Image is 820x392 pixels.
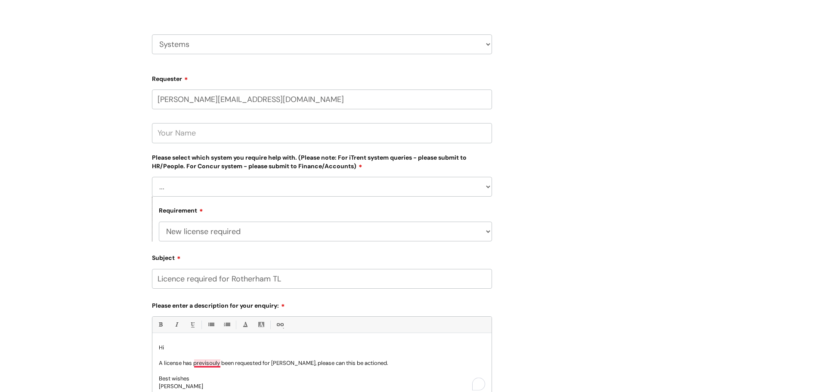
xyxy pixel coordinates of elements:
input: Your Name [152,123,492,143]
a: 1. Ordered List (Ctrl-Shift-8) [221,319,232,330]
input: Email [152,90,492,109]
a: Underline(Ctrl-U) [187,319,198,330]
label: Requirement [159,206,203,214]
p: Hi [159,344,485,352]
a: Bold (Ctrl-B) [155,319,166,330]
label: Requester [152,72,492,83]
p: [PERSON_NAME] [159,383,485,390]
a: Font Color [240,319,251,330]
label: Please select which system you require help with. (Please note: For iTrent system queries - pleas... [152,152,492,170]
a: • Unordered List (Ctrl-Shift-7) [205,319,216,330]
a: Link [274,319,285,330]
a: Italic (Ctrl-I) [171,319,182,330]
p: Best wishes [159,375,485,383]
label: Please enter a description for your enquiry: [152,299,492,309]
p: A license has previsouly been requested for [PERSON_NAME], please can this be actioned. [159,359,485,367]
a: Back Color [256,319,266,330]
label: Subject [152,251,492,262]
